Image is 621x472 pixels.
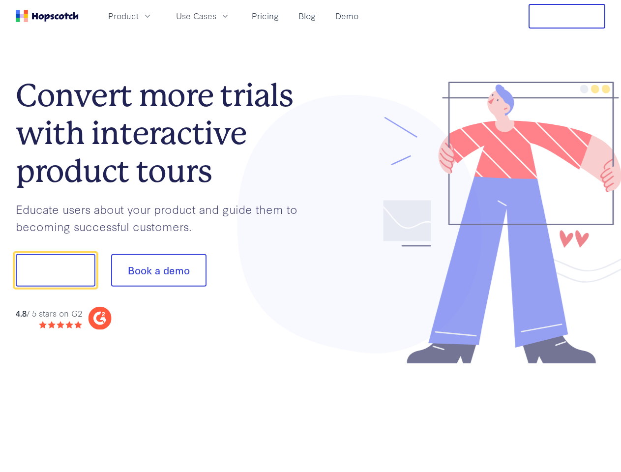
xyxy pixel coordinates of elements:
a: Pricing [248,8,283,24]
p: Educate users about your product and guide them to becoming successful customers. [16,201,311,235]
a: Blog [295,8,320,24]
h1: Convert more trials with interactive product tours [16,77,311,190]
span: Use Cases [176,10,216,22]
button: Product [102,8,158,24]
div: / 5 stars on G2 [16,307,82,319]
span: Product [108,10,139,22]
a: Demo [331,8,362,24]
button: Show me! [16,254,95,287]
button: Book a demo [111,254,207,287]
strong: 4.8 [16,307,27,318]
button: Free Trial [529,4,605,29]
button: Use Cases [170,8,236,24]
a: Home [16,10,79,22]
